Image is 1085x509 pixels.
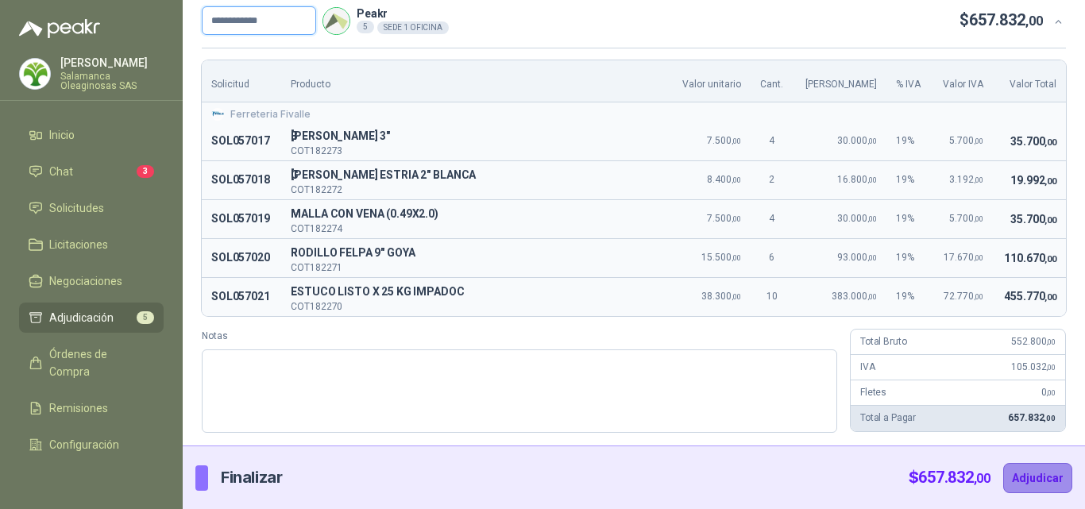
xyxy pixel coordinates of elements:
[49,199,104,217] span: Solicitudes
[291,127,661,146] span: [PERSON_NAME] 3"
[281,60,670,102] th: Producto
[974,253,983,262] span: ,00
[357,21,374,33] div: 5
[701,291,741,302] span: 38.300
[1046,337,1056,346] span: ,00
[867,292,877,301] span: ,00
[886,277,932,315] td: 19 %
[19,266,164,296] a: Negociaciones
[1010,213,1056,226] span: 35.700
[49,309,114,326] span: Adjudicación
[993,60,1066,102] th: Valor Total
[751,160,793,199] td: 2
[751,238,793,277] td: 6
[837,174,877,185] span: 16.800
[867,214,877,223] span: ,00
[19,303,164,333] a: Adjudicación5
[202,329,837,344] label: Notas
[19,19,100,38] img: Logo peakr
[211,108,224,121] img: Company Logo
[974,214,983,223] span: ,00
[867,175,877,184] span: ,00
[1046,363,1056,372] span: ,00
[1044,137,1056,148] span: ,00
[732,175,741,184] span: ,00
[211,287,272,307] p: SOL057021
[291,185,661,195] p: COT182272
[1011,336,1056,347] span: 552.800
[291,283,661,302] span: ESTUCO LISTO X 25 KG IMPADOC
[221,465,282,490] p: Finalizar
[832,291,877,302] span: 383.000
[751,122,793,160] td: 4
[837,213,877,224] span: 30.000
[1046,388,1056,397] span: ,00
[49,436,119,453] span: Configuración
[974,471,990,486] span: ,00
[1044,215,1056,226] span: ,00
[49,345,149,380] span: Órdenes de Compra
[291,302,661,311] p: COT182270
[19,339,164,387] a: Órdenes de Compra
[291,146,661,156] p: COT182273
[918,468,990,487] span: 657.832
[944,252,983,263] span: 17.670
[793,60,886,102] th: [PERSON_NAME]
[1003,463,1072,493] button: Adjudicar
[291,263,661,272] p: COT182271
[867,137,877,145] span: ,00
[1044,254,1056,264] span: ,00
[732,292,741,301] span: ,00
[732,253,741,262] span: ,00
[291,244,661,263] p: R
[19,229,164,260] a: Licitaciones
[949,135,983,146] span: 5.700
[886,199,932,238] td: 19 %
[701,252,741,263] span: 15.500
[886,122,932,160] td: 19 %
[1011,361,1056,372] span: 105.032
[19,193,164,223] a: Solicitudes
[732,137,741,145] span: ,00
[49,272,122,290] span: Negociaciones
[211,132,272,151] p: SOL057017
[886,160,932,199] td: 19 %
[19,466,164,496] a: Manuales y ayuda
[860,411,916,426] p: Total a Pagar
[291,224,661,233] p: COT182274
[974,175,983,184] span: ,00
[1044,176,1056,187] span: ,00
[707,213,741,224] span: 7.500
[886,238,932,277] td: 19 %
[1004,252,1056,264] span: 110.670
[19,430,164,460] a: Configuración
[1010,135,1056,148] span: 35.700
[377,21,449,34] div: SEDE 1 OFICINA
[1044,414,1056,422] span: ,00
[19,393,164,423] a: Remisiones
[860,360,875,375] p: IVA
[1025,13,1043,29] span: ,00
[211,107,1056,122] div: Ferreteria Fivalle
[49,236,108,253] span: Licitaciones
[1004,290,1056,303] span: 455.770
[1041,387,1056,398] span: 0
[137,311,154,324] span: 5
[291,127,661,146] p: B
[357,8,449,19] p: Peakr
[1008,412,1056,423] span: 657.832
[49,399,108,417] span: Remisiones
[19,120,164,150] a: Inicio
[49,126,75,144] span: Inicio
[860,334,906,349] p: Total Bruto
[949,213,983,224] span: 5.700
[291,166,661,185] span: [PERSON_NAME] ESTRIA 2" BLANCA
[960,8,1043,33] p: $
[974,137,983,145] span: ,00
[211,171,272,190] p: SOL057018
[949,174,983,185] span: 3.192
[837,135,877,146] span: 30.000
[837,252,877,263] span: 93.000
[19,156,164,187] a: Chat3
[707,174,741,185] span: 8.400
